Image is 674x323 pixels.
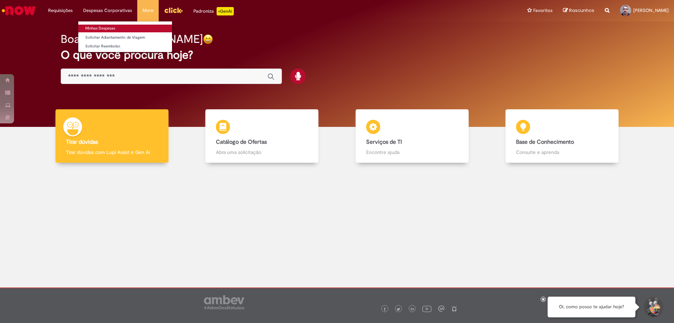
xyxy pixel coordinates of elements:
img: click_logo_yellow_360x200.png [164,5,183,15]
img: logo_footer_twitter.png [397,308,400,311]
div: Oi, como posso te ajudar hoje? [548,297,635,317]
a: Rascunhos [563,7,594,14]
span: Rascunhos [569,7,594,14]
span: More [143,7,153,14]
button: Iniciar Conversa de Suporte [642,297,663,318]
span: Favoritos [533,7,553,14]
b: Tirar dúvidas [66,138,98,146]
img: logo_footer_workplace.png [438,305,444,312]
p: Tirar dúvidas com Lupi Assist e Gen Ai [66,149,158,156]
img: logo_footer_naosei.png [451,305,457,312]
img: ServiceNow [1,4,37,18]
b: Serviços de TI [366,138,402,146]
img: logo_footer_linkedin.png [411,307,414,311]
p: Encontre ajuda [366,149,458,156]
a: Minhas Despesas [78,25,172,32]
img: logo_footer_facebook.png [383,308,386,311]
h2: Boa tarde, [PERSON_NAME] [61,33,203,45]
p: Consulte e aprenda [516,149,608,156]
a: Serviços de TI Encontre ajuda [337,109,487,163]
img: happy-face.png [203,34,213,44]
span: Despesas Corporativas [83,7,132,14]
ul: Despesas Corporativas [78,21,172,52]
p: +GenAi [217,7,234,15]
span: [PERSON_NAME] [633,7,669,13]
span: Requisições [48,7,73,14]
div: Padroniza [193,7,234,15]
a: Base de Conhecimento Consulte e aprenda [487,109,637,163]
h2: O que você procura hoje? [61,49,614,61]
a: Solicitar Reembolso [78,43,172,50]
a: Catálogo de Ofertas Abra uma solicitação [187,109,337,163]
img: logo_footer_youtube.png [422,304,431,313]
a: Tirar dúvidas Tirar dúvidas com Lupi Assist e Gen Ai [37,109,187,163]
p: Abra uma solicitação [216,149,308,156]
b: Base de Conhecimento [516,138,574,146]
b: Catálogo de Ofertas [216,138,267,146]
img: logo_footer_ambev_rotulo_gray.png [204,295,244,309]
a: Solicitar Adiantamento de Viagem [78,34,172,41]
